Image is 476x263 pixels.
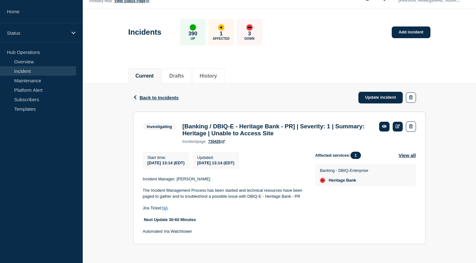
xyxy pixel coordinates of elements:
[320,168,368,173] p: Banking - DBIQ-Enterprise
[182,139,197,144] span: incident
[162,206,168,210] a: NA
[143,176,305,182] p: Incident Manager: [PERSON_NAME]
[248,31,251,37] p: 3
[148,161,185,165] span: [DATE] 13:14 (EDT)
[208,139,225,144] a: 730426
[7,30,67,36] p: Status
[213,37,229,40] p: Affected
[246,24,253,31] div: down
[133,95,179,100] button: Back to Incidents
[358,92,403,103] a: Update incident
[218,24,224,31] div: affected
[200,73,217,79] button: History
[244,37,255,40] p: Down
[144,217,196,222] strong: Next Update 30-60 Minutes
[190,24,196,31] div: up
[140,95,179,100] span: Back to Incidents
[169,73,184,79] button: Drafts
[191,37,195,40] p: Up
[392,26,430,38] a: Add incident
[136,73,154,79] button: Current
[188,31,197,37] p: 390
[143,205,305,211] p: Jira Ticket:
[197,155,234,160] p: Updated :
[182,139,206,144] p: page
[399,152,416,159] button: View all
[320,178,325,183] div: down
[143,188,305,199] p: The Incident Management Process has been started and technical resources have been paged to gathe...
[143,229,305,234] p: Automated Via Watchtower
[220,31,222,37] p: 1
[350,152,361,159] span: 1
[128,28,161,37] h1: Incidents
[315,152,364,159] span: Affected services:
[182,123,373,137] h3: [Banking / DBIQ-E - Heritage Bank - PR] | Severity: 1 | Summary: Heritage | Unable to Access Site
[329,178,356,183] span: Heritage Bank
[197,160,234,165] div: [DATE] 13:14 (EDT)
[148,155,185,160] p: Start time :
[143,123,176,130] span: Investigating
